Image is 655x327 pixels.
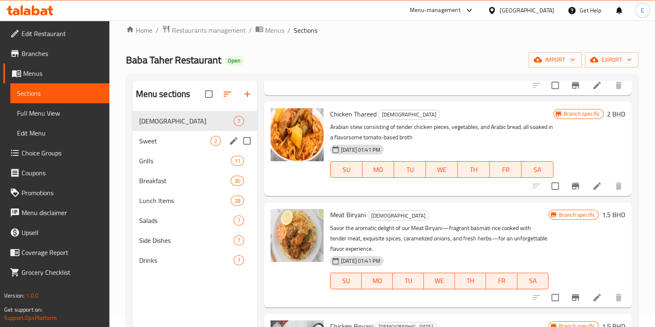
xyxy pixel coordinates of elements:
span: [DEMOGRAPHIC_DATA] [368,211,429,220]
button: export [585,52,638,68]
span: TU [396,275,421,287]
a: Restaurants management [162,25,246,36]
span: export [592,55,632,65]
a: Promotions [3,183,109,203]
span: 1.0.0 [26,290,39,301]
span: Choice Groups [22,148,103,158]
button: Branch-specific-item [566,176,585,196]
div: Drinks7 [133,250,257,270]
div: Salads7 [133,211,257,230]
button: delete [609,176,628,196]
button: TH [455,273,486,289]
a: Grocery Checklist [3,262,109,282]
span: Sweet [139,136,210,146]
a: Edit Menu [10,123,109,143]
li: / [249,25,252,35]
a: Branches [3,44,109,63]
div: Lunch Items [139,196,231,206]
a: Choice Groups [3,143,109,163]
li: / [288,25,290,35]
span: [DATE] 01:41 PM [338,146,384,154]
span: Sections [17,88,103,98]
a: Home [126,25,152,35]
button: SA [517,273,549,289]
button: edit [227,135,240,147]
a: Sections [10,83,109,103]
button: SU [330,161,363,178]
a: Coverage Report [3,242,109,262]
span: [DEMOGRAPHIC_DATA] [379,110,440,119]
div: Iftar [139,116,234,126]
div: Lunch Items28 [133,191,257,211]
button: delete [609,288,628,308]
span: MO [365,275,389,287]
nav: Menu sections [133,108,257,274]
div: items [234,235,244,245]
span: SU [334,164,359,176]
div: Breakfast30 [133,171,257,191]
span: Sections [294,25,317,35]
span: Coverage Report [22,247,103,257]
div: Sweet2edit [133,131,257,151]
span: Side Dishes [139,235,234,245]
div: items [234,216,244,225]
div: items [234,255,244,265]
div: items [231,196,244,206]
span: Get support on: [4,304,42,315]
span: Sort sections [218,84,237,104]
a: Full Menu View [10,103,109,123]
a: Edit menu item [592,293,602,303]
span: Drinks [139,255,234,265]
span: TH [458,275,483,287]
h2: Menu sections [136,88,191,100]
button: Add section [237,84,257,104]
div: items [234,116,244,126]
span: 28 [231,197,244,205]
span: Branch specific [561,110,603,118]
span: SU [334,275,358,287]
div: Grills11 [133,151,257,171]
span: Select to update [546,177,564,195]
span: Menus [23,68,103,78]
div: Menu-management [410,5,461,15]
span: Branches [22,48,103,58]
span: Full Menu View [17,108,103,118]
button: MO [363,161,394,178]
span: Chicken Thareed [330,108,377,120]
span: 7 [234,117,244,125]
nav: breadcrumb [126,25,638,36]
p: Savor the aromatic delight of our Meat Biryani—fragrant basmati rice cooked with tender meat, exq... [330,223,549,254]
span: Upsell [22,228,103,237]
button: delete [609,75,628,95]
span: Salads [139,216,234,225]
button: TU [394,161,426,178]
button: TH [458,161,490,178]
span: Restaurants management [172,25,246,35]
div: items [210,136,221,146]
button: WE [426,161,458,178]
a: Coupons [3,163,109,183]
span: SA [525,164,550,176]
span: 7 [234,237,244,245]
span: MO [366,164,391,176]
span: 7 [234,217,244,225]
span: Grills [139,156,231,166]
span: Menus [265,25,284,35]
span: SA [521,275,545,287]
span: Edit Restaurant [22,29,103,39]
span: WE [429,164,454,176]
span: Branch specific [556,211,598,219]
span: WE [427,275,452,287]
a: Edit Restaurant [3,24,109,44]
span: [DATE] 01:41 PM [338,257,384,265]
button: FR [490,161,522,178]
span: Meat Biryani [330,208,366,221]
span: [DEMOGRAPHIC_DATA] [139,116,234,126]
span: Select to update [546,289,564,306]
span: Open [225,57,244,64]
div: Iftar [378,110,440,120]
span: 7 [234,257,244,264]
a: Menus [3,63,109,83]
